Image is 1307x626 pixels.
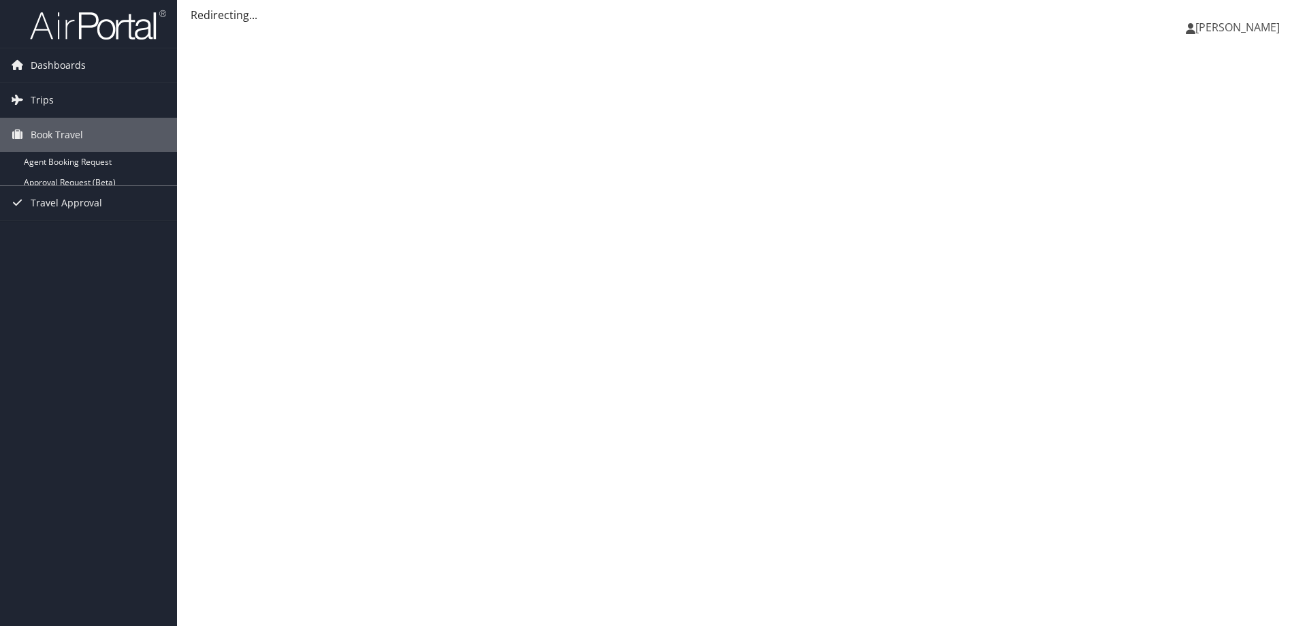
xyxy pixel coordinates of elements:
[30,9,166,41] img: airportal-logo.png
[31,118,83,152] span: Book Travel
[1195,20,1280,35] span: [PERSON_NAME]
[1186,7,1293,48] a: [PERSON_NAME]
[31,48,86,82] span: Dashboards
[31,186,102,220] span: Travel Approval
[191,7,1293,23] div: Redirecting...
[31,83,54,117] span: Trips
